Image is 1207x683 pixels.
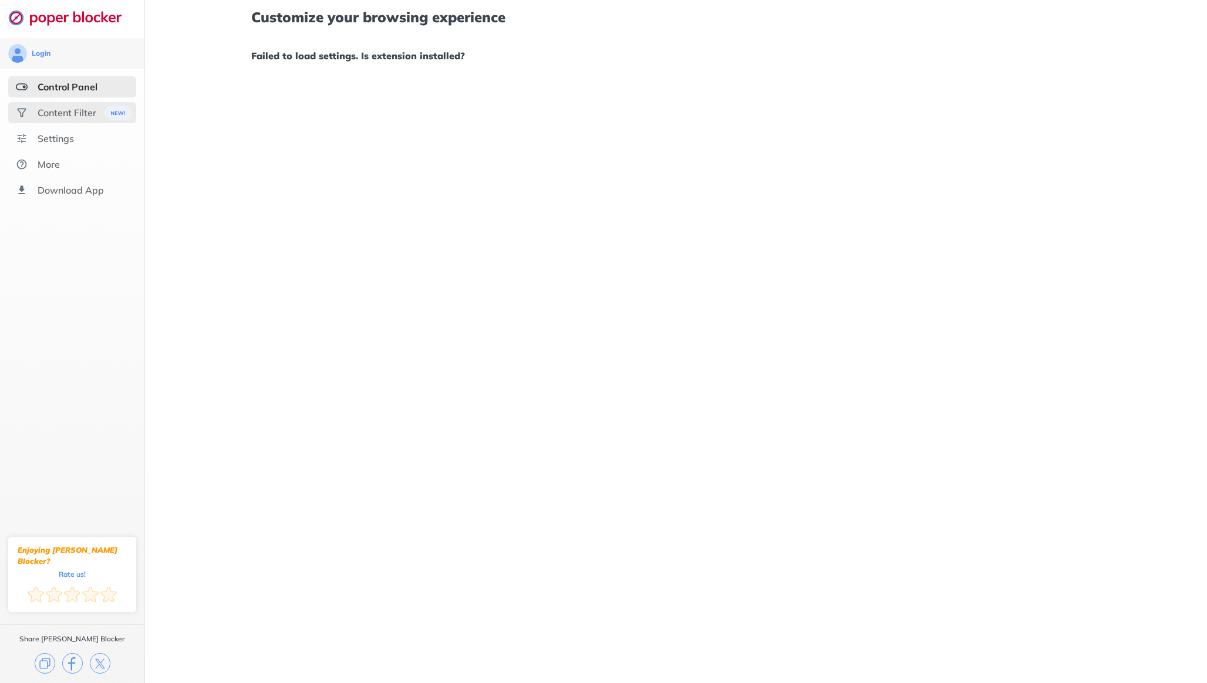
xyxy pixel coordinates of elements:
div: Download App [38,184,104,196]
div: More [38,158,60,170]
img: copy.svg [35,653,55,674]
h1: Failed to load settings. Is extension installed? [251,48,1101,63]
img: about.svg [16,158,28,170]
h1: Customize your browsing experience [251,9,1101,25]
div: Control Panel [38,81,97,93]
img: x.svg [90,653,110,674]
img: settings.svg [16,133,28,144]
img: menuBanner.svg [103,106,132,120]
img: logo-webpage.svg [8,9,134,26]
div: Settings [38,133,74,144]
img: download-app.svg [16,184,28,196]
img: social.svg [16,107,28,119]
img: avatar.svg [8,44,27,63]
div: Content Filter [38,107,96,119]
img: features-selected.svg [16,81,28,93]
div: Share [PERSON_NAME] Blocker [19,634,125,644]
img: facebook.svg [62,653,83,674]
div: Rate us! [59,572,86,577]
div: Login [32,49,50,58]
div: Enjoying [PERSON_NAME] Blocker? [18,545,127,567]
